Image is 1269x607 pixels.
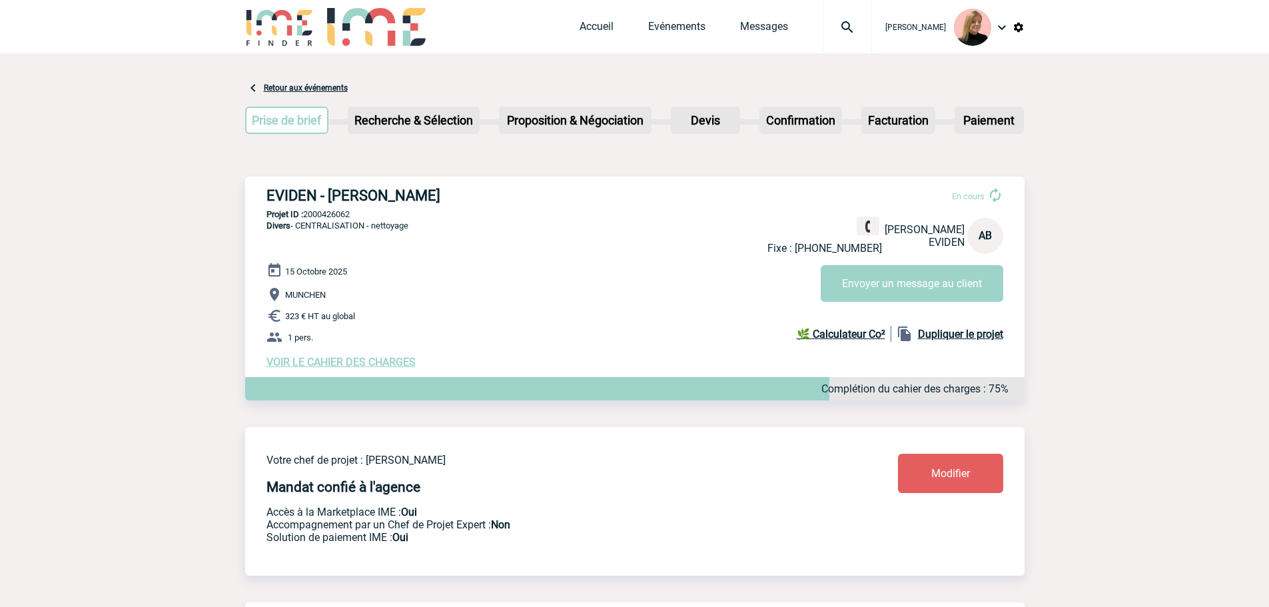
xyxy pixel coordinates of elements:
[245,209,1025,219] p: 2000426062
[266,518,819,531] p: Prestation payante
[929,236,965,249] span: EVIDEN
[740,20,788,39] a: Messages
[401,506,417,518] b: Oui
[266,531,819,544] p: Conformité aux process achat client, Prise en charge de la facturation, Mutualisation de plusieur...
[246,108,328,133] p: Prise de brief
[285,267,347,277] span: 15 Octobre 2025
[979,229,992,242] span: AB
[885,23,946,32] span: [PERSON_NAME]
[266,454,819,466] p: Votre chef de projet : [PERSON_NAME]
[918,328,1003,340] b: Dupliquer le projet
[266,221,290,231] span: Divers
[266,356,416,368] a: VOIR LE CAHIER DES CHARGES
[285,290,326,300] span: MUNCHEN
[931,467,970,480] span: Modifier
[245,8,314,46] img: IME-Finder
[349,108,478,133] p: Recherche & Sélection
[392,531,408,544] b: Oui
[897,326,913,342] img: file_copy-black-24dp.png
[821,265,1003,302] button: Envoyer un message au client
[885,223,965,236] span: [PERSON_NAME]
[266,221,408,231] span: - CENTRALISATION - nettoyage
[767,242,882,255] p: Fixe : [PHONE_NUMBER]
[266,479,420,495] h4: Mandat confié à l'agence
[862,221,874,233] img: fixe.png
[266,506,819,518] p: Accès à la Marketplace IME :
[285,311,355,321] span: 323 € HT au global
[266,187,666,204] h3: EVIDEN - [PERSON_NAME]
[500,108,650,133] p: Proposition & Négociation
[956,108,1023,133] p: Paiement
[797,328,885,340] b: 🌿 Calculateur Co²
[580,20,614,39] a: Accueil
[952,191,985,201] span: En cours
[264,83,348,93] a: Retour aux événements
[797,326,891,342] a: 🌿 Calculateur Co²
[288,332,313,342] span: 1 pers.
[761,108,841,133] p: Confirmation
[672,108,739,133] p: Devis
[491,518,510,531] b: Non
[648,20,705,39] a: Evénements
[863,108,934,133] p: Facturation
[266,209,303,219] b: Projet ID :
[954,9,991,46] img: 131233-0.png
